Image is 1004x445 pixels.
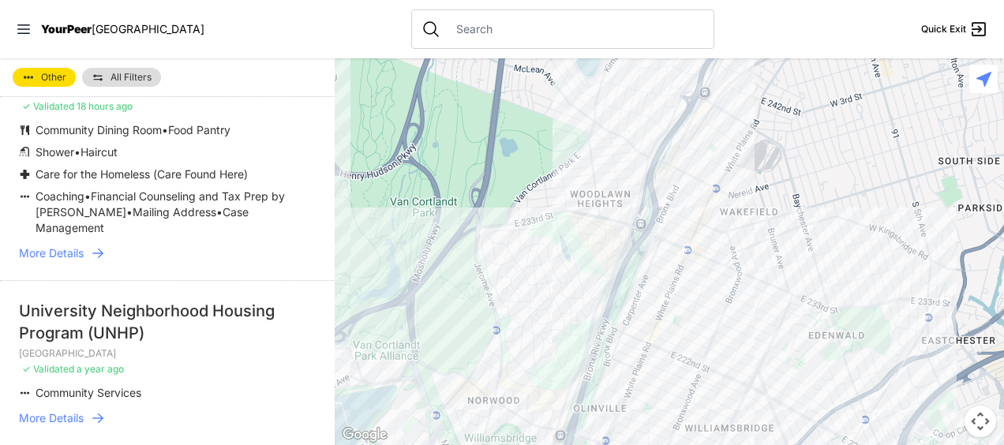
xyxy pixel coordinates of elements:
[168,123,230,136] span: Food Pantry
[921,20,988,39] a: Quick Exit
[84,189,91,203] span: •
[22,100,74,112] span: ✓ Validated
[126,205,133,219] span: •
[19,245,84,261] span: More Details
[19,410,316,426] a: More Details
[36,189,285,219] span: Financial Counseling and Tax Prep by [PERSON_NAME]
[111,73,152,82] span: All Filters
[162,123,168,136] span: •
[19,410,84,426] span: More Details
[921,23,966,36] span: Quick Exit
[216,205,223,219] span: •
[447,21,704,37] input: Search
[36,145,74,159] span: Shower
[22,363,74,375] span: ✓ Validated
[36,167,248,181] span: Care for the Homeless (Care Found Here)
[36,123,162,136] span: Community Dining Room
[77,100,133,112] span: 18 hours ago
[92,22,204,36] span: [GEOGRAPHIC_DATA]
[41,22,92,36] span: YourPeer
[133,205,216,219] span: Mailing Address
[965,406,996,437] button: Map camera controls
[36,189,84,203] span: Coaching
[19,245,316,261] a: More Details
[77,363,124,375] span: a year ago
[36,386,141,399] span: Community Services
[81,145,118,159] span: Haircut
[82,68,161,87] a: All Filters
[19,300,316,344] div: University Neighborhood Housing Program (UNHP)
[41,73,66,82] span: Other
[74,145,81,159] span: •
[19,347,316,360] p: [GEOGRAPHIC_DATA]
[339,424,391,445] img: Google
[41,24,204,34] a: YourPeer[GEOGRAPHIC_DATA]
[339,424,391,445] a: Open this area in Google Maps (opens a new window)
[13,68,76,87] a: Other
